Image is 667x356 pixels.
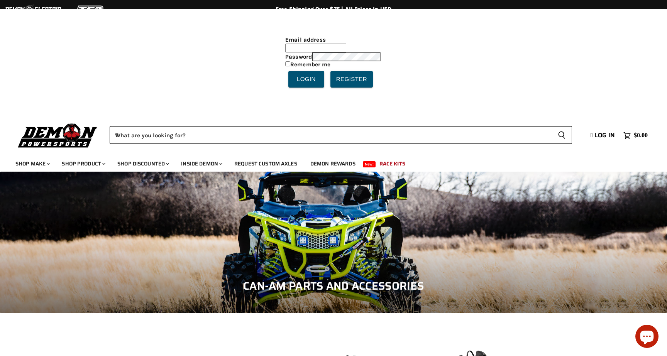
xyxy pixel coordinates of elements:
span: Login [297,74,316,84]
form: Product [110,126,572,144]
a: Register [330,71,373,87]
a: Shop Discounted [112,156,174,172]
a: Race Kits [374,156,411,172]
a: Inside Demon [175,156,227,172]
inbox-online-store-chat: Shopify online store chat [633,325,661,350]
ul: Main menu [10,153,646,172]
img: TGB Logo 2 [62,3,120,17]
span: New! [363,161,376,167]
img: Demon Electric Logo 2 [4,3,62,17]
img: Demon Powersports [15,121,100,149]
span: Register [336,74,367,84]
a: Demon Rewards [305,156,361,172]
a: Request Custom Axles [229,156,303,172]
button: Search [552,126,572,144]
a: Log in [587,132,620,139]
label: Email address [285,36,326,43]
label: Password [285,53,312,60]
h1: Can-Am Parts and Accessories [12,280,655,293]
input: When autocomplete results are available use up and down arrows to review and enter to select [110,126,552,144]
button: Login [288,71,324,87]
a: Shop Product [56,156,110,172]
label: Remember me [290,61,331,68]
span: Log in [594,130,615,140]
span: $0.00 [634,132,648,139]
div: Free Shipping Over $75 | All Prices In USD [25,6,642,13]
a: Shop Make [10,156,54,172]
a: $0.00 [620,130,652,141]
